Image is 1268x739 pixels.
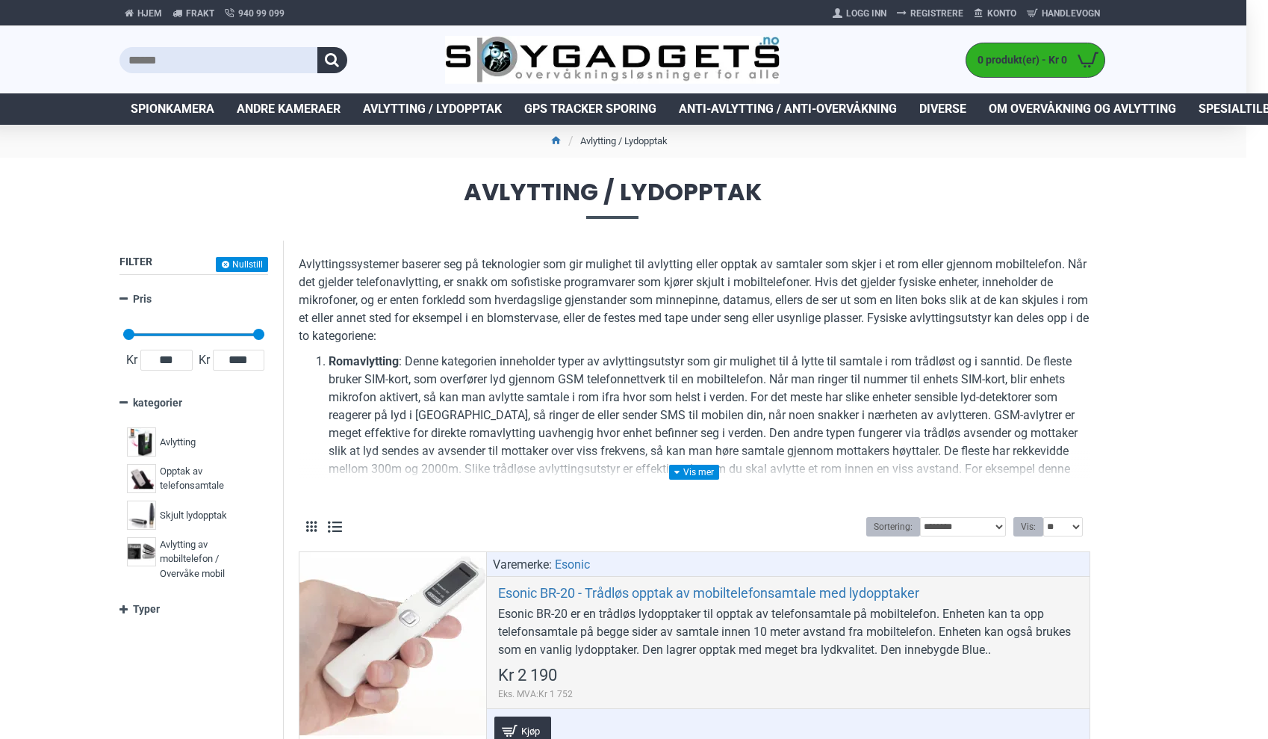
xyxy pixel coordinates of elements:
span: Kr [123,351,140,369]
label: Vis: [1013,517,1043,537]
span: Frakt [186,7,214,20]
span: Opptak av telefonsamtale [160,464,257,493]
span: 940 99 099 [238,7,285,20]
button: Nullstill [216,257,268,272]
img: Opptak av telefonsamtale [127,464,156,493]
a: Avlytting / Lydopptak [352,93,513,125]
span: 0 produkt(er) - Kr 0 [966,52,1071,68]
a: Typer [119,596,268,622]
span: Diverse [919,100,966,118]
span: Om overvåkning og avlytting [989,100,1176,118]
a: Om overvåkning og avlytting [978,93,1187,125]
span: Logg Inn [846,7,886,20]
a: romavlytteren [329,478,401,496]
a: Esonic BR-20 - Trådløs opptak av mobiltelefonsamtale med lydopptaker Esonic BR-20 - Trådløs oppta... [299,552,486,739]
span: Avlytting [160,435,196,450]
a: Esonic BR-20 - Trådløs opptak av mobiltelefonsamtale med lydopptaker [498,584,919,602]
a: Registrere [892,1,969,25]
span: Varemerke: [493,556,552,574]
a: Logg Inn [827,1,892,25]
a: kategorier [119,390,268,416]
img: SpyGadgets.no [445,36,780,84]
a: Esonic [555,556,590,574]
span: Registrere [910,7,963,20]
span: Anti-avlytting / Anti-overvåkning [679,100,897,118]
span: Avlytting / Lydopptak [119,180,1105,218]
span: Spionkamera [131,100,214,118]
span: Kr 2 190 [498,667,557,684]
img: Avlytting av mobiltelefon / Overvåke mobil [127,537,156,566]
a: GPS Tracker Sporing [513,93,668,125]
div: Esonic BR-20 er en trådløs lydopptaker til opptak av telefonsamtale på mobiltelefon. Enheten kan ... [498,605,1078,659]
span: Eks. MVA:Kr 1 752 [498,687,573,701]
span: Handlevogn [1042,7,1100,20]
a: Anti-avlytting / Anti-overvåkning [668,93,908,125]
img: Avlytting [127,427,156,457]
label: Sortering: [866,517,920,537]
a: Konto [969,1,1022,25]
img: Skjult lydopptak [127,501,156,530]
b: Romavlytting [329,354,399,368]
span: Skjult lydopptak [160,508,227,523]
a: Spionkamera [119,93,226,125]
span: Filter [119,256,152,268]
span: Hjem [137,7,162,20]
a: Diverse [908,93,978,125]
a: Handlevogn [1022,1,1105,25]
span: GPS Tracker Sporing [524,100,656,118]
span: Konto [987,7,1016,20]
span: Kr [196,351,213,369]
p: Avlyttingssystemer baserer seg på teknologier som gir mulighet til avlytting eller opptak av samt... [299,256,1090,345]
span: Avlytting / Lydopptak [363,100,502,118]
a: Andre kameraer [226,93,352,125]
span: Kjøp [518,726,544,736]
a: Pris [119,286,268,312]
span: Andre kameraer [237,100,341,118]
a: 0 produkt(er) - Kr 0 [966,43,1104,77]
span: Avlytting av mobiltelefon / Overvåke mobil [160,537,257,581]
li: : Denne kategorien inneholder typer av avlyttingsutstyr som gir mulighet til å lytte til samtale ... [329,353,1090,496]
